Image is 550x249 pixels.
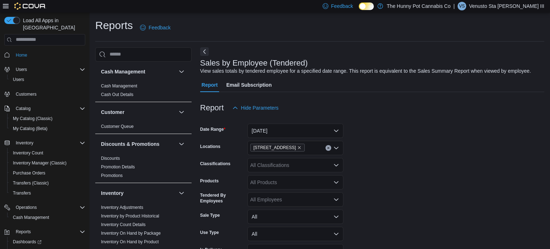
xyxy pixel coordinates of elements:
span: Users [13,65,85,74]
img: Cova [14,3,46,10]
span: Inventory Manager (Classic) [10,159,85,167]
h3: Report [200,104,224,112]
a: Customers [13,90,39,99]
span: Cash Management [10,213,85,222]
button: Catalog [1,104,88,114]
span: Cash Management [13,215,49,220]
span: Home [16,52,27,58]
button: Remove 2173 Yonge St from selection in this group [297,145,301,150]
span: Catalog [16,106,30,111]
h3: Sales by Employee (Tendered) [200,59,308,67]
label: Locations [200,144,221,149]
a: Inventory by Product Historical [101,214,159,219]
span: Cash Management [101,83,137,89]
button: Home [1,50,88,60]
a: My Catalog (Classic) [10,114,56,123]
p: The Hunny Pot Cannabis Co [387,2,450,10]
label: Tendered By Employees [200,192,245,204]
button: Open list of options [333,179,339,185]
button: [DATE] [247,124,343,138]
span: Feedback [331,3,353,10]
button: Discounts & Promotions [177,140,186,148]
a: Cash Out Details [101,92,134,97]
a: Purchase Orders [10,169,48,177]
h3: Customer [101,109,124,116]
div: Cash Management [95,82,192,102]
button: Operations [1,202,88,212]
button: Users [1,64,88,75]
button: Open list of options [333,145,339,151]
span: Reports [13,228,85,236]
button: Users [7,75,88,85]
span: Inventory Count Details [101,222,146,228]
a: Home [13,51,30,59]
span: Inventory [13,139,85,147]
button: Next [200,47,209,56]
label: Use Type [200,230,219,235]
button: Transfers (Classic) [7,178,88,188]
a: Feedback [137,20,173,35]
span: Inventory Manager (Classic) [13,160,67,166]
label: Classifications [200,161,231,167]
button: Cash Management [101,68,176,75]
button: Open list of options [333,197,339,202]
span: Email Subscription [226,78,272,92]
a: Inventory Manager (Classic) [10,159,69,167]
button: Customers [1,89,88,99]
button: Transfers [7,188,88,198]
button: Customer [101,109,176,116]
label: Date Range [200,126,226,132]
button: Inventory [13,139,36,147]
div: Venusto Sta Maria III [458,2,466,10]
span: Promotion Details [101,164,135,170]
button: Reports [13,228,34,236]
button: Discounts & Promotions [101,140,176,148]
label: Sale Type [200,212,220,218]
span: Customers [16,91,37,97]
span: My Catalog (Beta) [10,124,85,133]
button: My Catalog (Beta) [7,124,88,134]
button: Reports [1,227,88,237]
h3: Discounts & Promotions [101,140,159,148]
button: Users [13,65,30,74]
a: Inventory Count [10,149,46,157]
a: Discounts [101,156,120,161]
button: Inventory [1,138,88,148]
button: Customer [177,108,186,116]
span: Operations [13,203,85,212]
a: Customer Queue [101,124,134,129]
span: Purchase Orders [13,170,45,176]
span: Inventory Count [13,150,43,156]
button: Open list of options [333,162,339,168]
a: Promotion Details [101,164,135,169]
button: Inventory Manager (Classic) [7,158,88,168]
span: VS [459,2,465,10]
span: Feedback [149,24,170,31]
a: Cash Management [10,213,52,222]
a: Dashboards [10,238,44,246]
div: Customer [95,122,192,134]
label: Products [200,178,219,184]
button: Clear input [325,145,331,151]
span: Users [16,67,27,72]
div: View sales totals by tendered employee for a specified date range. This report is equivalent to t... [200,67,531,75]
span: Transfers [10,189,85,197]
button: My Catalog (Classic) [7,114,88,124]
p: | [453,2,455,10]
span: Inventory Adjustments [101,205,143,210]
div: Discounts & Promotions [95,154,192,183]
a: Transfers (Classic) [10,179,52,187]
span: My Catalog (Classic) [13,116,53,121]
span: 2173 Yonge St [250,144,305,152]
a: Promotions [101,173,123,178]
a: Dashboards [7,237,88,247]
span: Customers [13,90,85,99]
span: Inventory [16,140,33,146]
span: Inventory On Hand by Product [101,239,159,245]
span: Operations [16,205,37,210]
